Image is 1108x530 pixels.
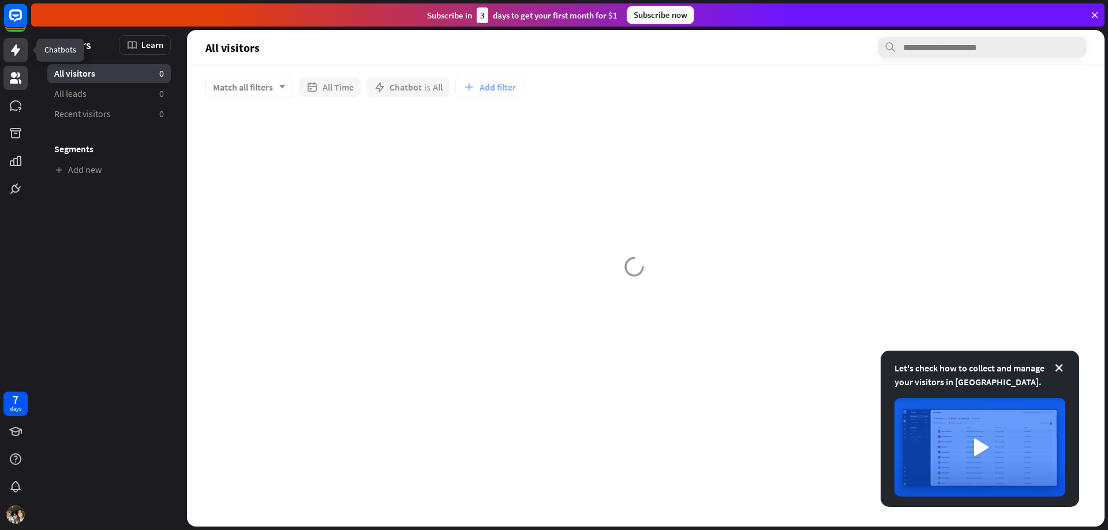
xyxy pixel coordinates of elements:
[894,361,1065,389] div: Let's check how to collect and manage your visitors in [GEOGRAPHIC_DATA].
[54,38,91,51] span: Visitors
[627,6,694,24] div: Subscribe now
[54,88,87,100] span: All leads
[54,108,111,120] span: Recent visitors
[159,108,164,120] aside: 0
[159,67,164,80] aside: 0
[477,7,488,23] div: 3
[47,143,171,155] h3: Segments
[47,84,171,103] a: All leads 0
[141,39,163,50] span: Learn
[47,104,171,123] a: Recent visitors 0
[10,405,21,413] div: days
[427,7,617,23] div: Subscribe in days to get your first month for $1
[47,160,171,179] a: Add new
[54,67,95,80] span: All visitors
[3,392,28,416] a: 7 days
[159,88,164,100] aside: 0
[205,41,260,54] span: All visitors
[9,5,44,39] button: Open LiveChat chat widget
[894,398,1065,497] img: image
[13,394,18,405] div: 7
